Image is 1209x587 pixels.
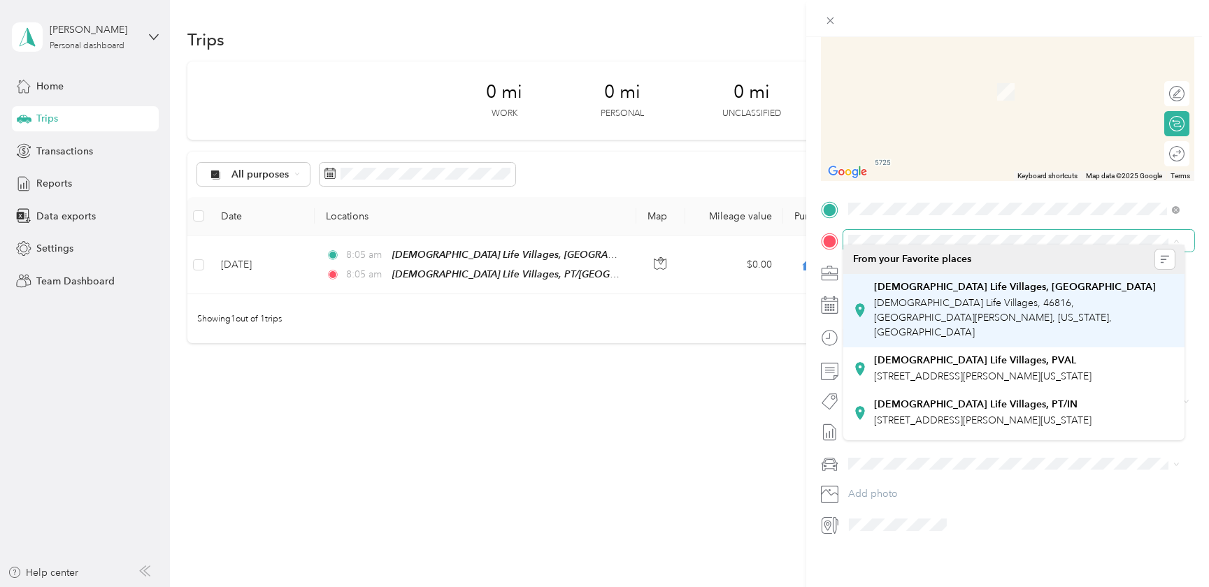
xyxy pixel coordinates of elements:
img: Google [824,163,871,181]
span: From your Favorite places [853,253,971,266]
span: [STREET_ADDRESS][PERSON_NAME][US_STATE] [874,370,1092,382]
a: Terms (opens in new tab) [1171,172,1190,180]
button: Keyboard shortcuts [1017,171,1078,181]
strong: [DEMOGRAPHIC_DATA] Life Villages, PT/IN [874,398,1078,411]
span: Map data ©2025 Google [1086,172,1162,180]
iframe: Everlance-gr Chat Button Frame [1131,509,1209,587]
button: Add photo [843,484,1194,504]
strong: [DEMOGRAPHIC_DATA] Life Villages, [GEOGRAPHIC_DATA] [874,281,1156,293]
span: [STREET_ADDRESS][PERSON_NAME][US_STATE] [874,414,1092,426]
strong: [DEMOGRAPHIC_DATA] Life Villages, PVAL [874,354,1076,367]
a: Open this area in Google Maps (opens a new window) [824,163,871,181]
span: [DEMOGRAPHIC_DATA] Life Villages, 46816, [GEOGRAPHIC_DATA][PERSON_NAME], [US_STATE], [GEOGRAPHIC_... [874,297,1112,338]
